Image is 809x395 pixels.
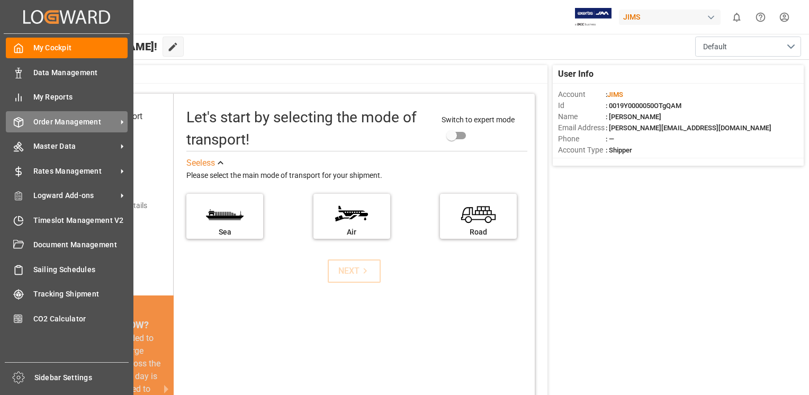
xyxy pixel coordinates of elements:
span: Name [558,111,606,122]
span: Email Address [558,122,606,133]
div: Let's start by selecting the mode of transport! [186,106,431,151]
div: JIMS [619,10,721,25]
div: Sea [192,227,258,238]
span: Account Type [558,145,606,156]
a: Tracking Shipment [6,284,128,304]
span: Master Data [33,141,117,152]
div: Air [319,227,385,238]
span: Sailing Schedules [33,264,128,275]
span: : 0019Y0000050OTgQAM [606,102,681,110]
a: Timeslot Management V2 [6,210,128,230]
button: Help Center [749,5,772,29]
span: Account [558,89,606,100]
span: Order Management [33,116,117,128]
span: User Info [558,68,594,80]
span: : — [606,135,614,143]
span: Phone [558,133,606,145]
span: CO2 Calculator [33,313,128,325]
img: Exertis%20JAM%20-%20Email%20Logo.jpg_1722504956.jpg [575,8,612,26]
span: Switch to expert mode [442,115,515,124]
span: My Reports [33,92,128,103]
span: Rates Management [33,166,117,177]
span: Sidebar Settings [34,372,129,383]
span: Data Management [33,67,128,78]
span: Default [703,41,727,52]
span: My Cockpit [33,42,128,53]
span: JIMS [607,91,623,98]
span: Document Management [33,239,128,250]
button: open menu [695,37,801,57]
button: show 0 new notifications [725,5,749,29]
a: Data Management [6,62,128,83]
div: NEXT [338,265,371,277]
span: Tracking Shipment [33,289,128,300]
a: Sailing Schedules [6,259,128,280]
div: Road [445,227,511,238]
a: My Cockpit [6,38,128,58]
span: Id [558,100,606,111]
span: : [PERSON_NAME] [606,113,661,121]
button: NEXT [328,259,381,283]
span: : Shipper [606,146,632,154]
span: Timeslot Management V2 [33,215,128,226]
span: : [606,91,623,98]
span: : [PERSON_NAME][EMAIL_ADDRESS][DOMAIN_NAME] [606,124,771,132]
a: CO2 Calculator [6,308,128,329]
div: See less [186,157,215,169]
a: My Reports [6,87,128,107]
span: Hello [PERSON_NAME]! [43,37,157,57]
div: Please select the main mode of transport for your shipment. [186,169,527,182]
span: Logward Add-ons [33,190,117,201]
a: Document Management [6,235,128,255]
button: JIMS [619,7,725,27]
